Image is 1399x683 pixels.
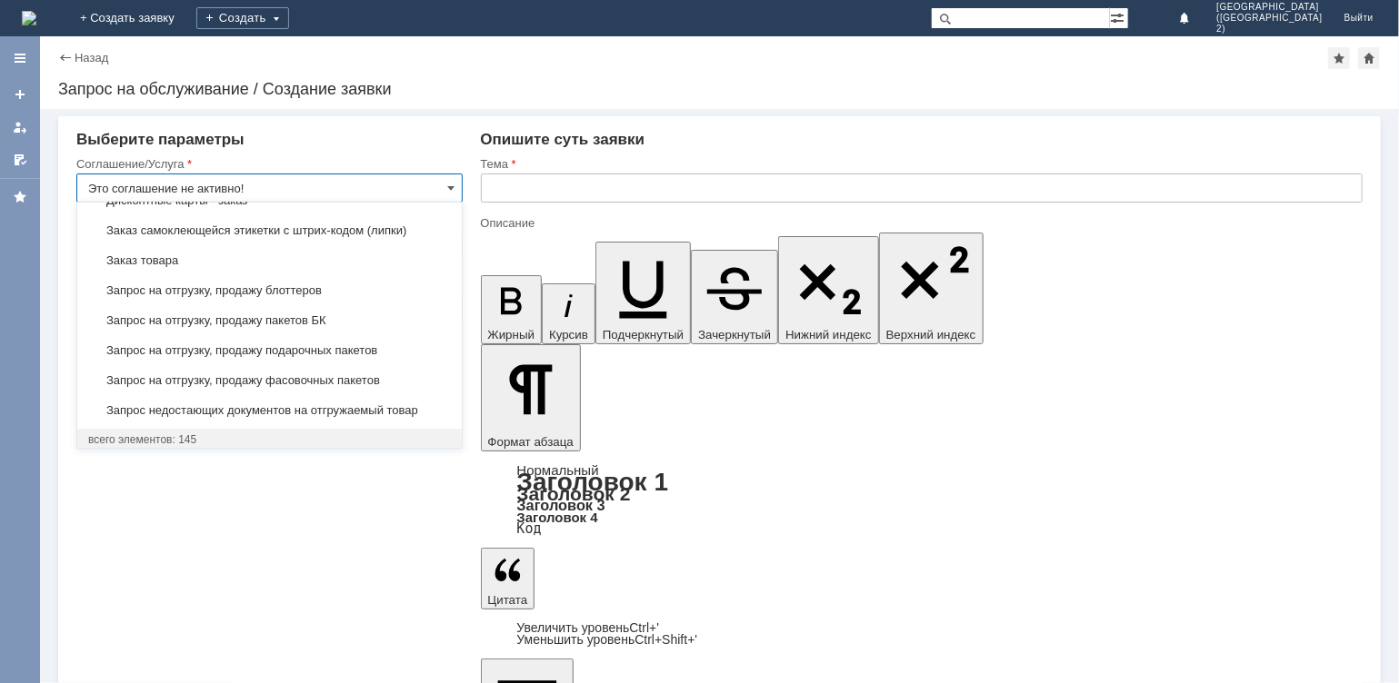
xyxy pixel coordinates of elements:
[691,250,778,344] button: Зачеркнутый
[1216,24,1322,35] span: 2)
[5,113,35,142] a: Мои заявки
[481,622,1364,646] div: Цитата
[698,328,771,341] span: Зачеркнутый
[517,632,698,647] a: Decrease
[1216,2,1322,13] span: [GEOGRAPHIC_DATA]
[481,131,645,148] span: Опишите суть заявки
[88,223,451,238] span: Заказ самоклеющейся этикетки с штрих-кодом (липки)
[517,520,542,537] a: Код
[595,242,691,344] button: Подчеркнутый
[488,435,574,449] span: Формат абзаца
[481,344,581,451] button: Формат абзаца
[5,80,35,109] a: Создать заявку
[886,328,976,341] span: Верхний индекс
[88,373,451,388] span: Запрос на отгрузку, продажу фасовочных пакетов
[785,328,872,341] span: Нижний индекс
[88,343,451,358] span: Запрос на отгрузку, продажу подарочных пакетов
[88,403,451,418] span: Запрос недостающих документов на отгружаемый товар
[517,468,669,496] a: Заголовок 1
[481,464,1364,535] div: Формат абзаца
[58,80,1381,98] div: Запрос на обслуживание / Создание заявки
[517,483,631,504] a: Заголовок 2
[542,283,595,344] button: Курсив
[517,462,599,478] a: Нормальный
[635,632,697,647] span: Ctrl+Shift+'
[76,131,245,148] span: Выберите параметры
[778,236,879,344] button: Нижний индекс
[481,158,1360,170] div: Тема
[517,510,598,525] a: Заголовок 4
[88,253,451,268] span: Заказ товара
[481,548,535,609] button: Цитата
[549,328,588,341] span: Курсив
[1110,8,1128,25] span: Расширенный поиск
[517,620,660,635] a: Increase
[88,313,451,328] span: Запрос на отгрузку, продажу пакетов БК
[481,275,543,344] button: Жирный
[75,51,108,64] a: Назад
[517,497,605,513] a: Заголовок 3
[1358,47,1380,69] div: Сделать домашней страницей
[603,328,684,341] span: Подчеркнутый
[88,283,451,298] span: Запрос на отгрузку, продажу блоттеров
[629,620,659,635] span: Ctrl+'
[488,593,528,607] span: Цитата
[879,233,984,344] button: Верхний индекс
[488,328,535,341] span: Жирный
[76,158,459,170] div: Соглашение/Услуга
[481,217,1360,229] div: Описание
[22,11,36,25] a: Перейти на домашнюю страницу
[5,145,35,174] a: Мои согласования
[1328,47,1350,69] div: Добавить в избранное
[22,11,36,25] img: logo
[88,432,451,447] div: всего элементов: 145
[1216,13,1322,24] span: ([GEOGRAPHIC_DATA]
[196,7,289,29] div: Создать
